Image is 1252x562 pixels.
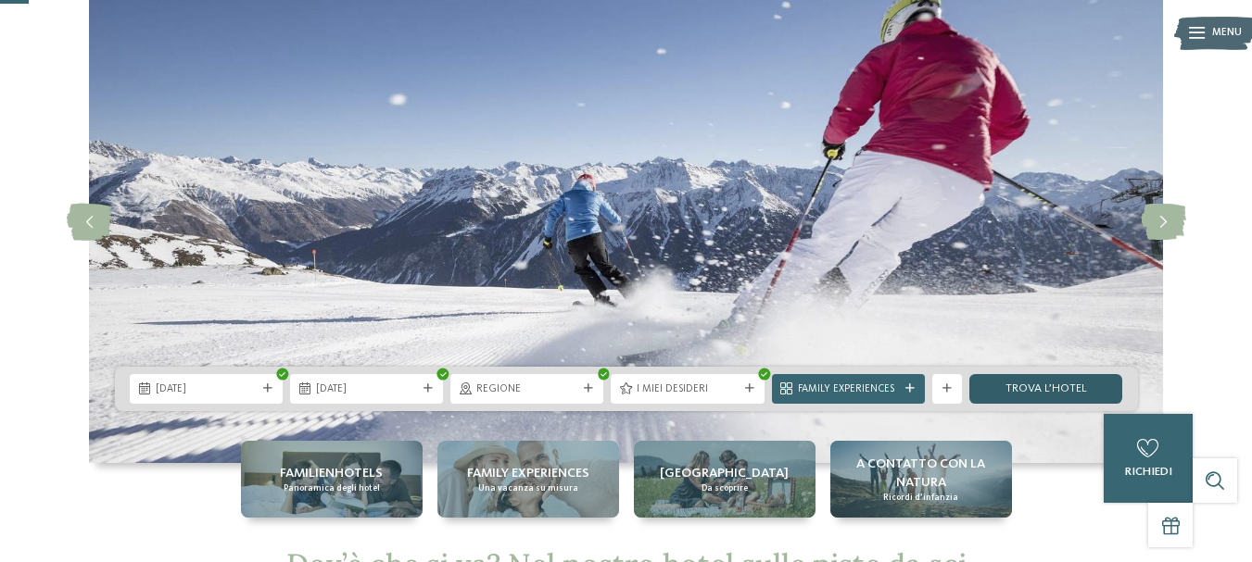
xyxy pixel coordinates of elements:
[637,382,738,397] span: I miei desideri
[1104,414,1193,503] a: richiedi
[969,374,1122,404] a: trova l’hotel
[702,482,748,494] span: Da scoprire
[798,382,899,397] span: Family Experiences
[476,382,577,397] span: Regione
[478,482,578,494] span: Una vacanza su misura
[838,455,1005,492] span: A contatto con la natura
[280,464,383,482] span: Familienhotels
[467,464,589,482] span: Family experiences
[241,441,423,518] a: Hotel sulle piste da sci per bambini: divertimento senza confini Familienhotels Panoramica degli ...
[660,464,789,482] span: [GEOGRAPHIC_DATA]
[883,492,958,504] span: Ricordi d’infanzia
[634,441,816,518] a: Hotel sulle piste da sci per bambini: divertimento senza confini [GEOGRAPHIC_DATA] Da scoprire
[284,482,380,494] span: Panoramica degli hotel
[437,441,619,518] a: Hotel sulle piste da sci per bambini: divertimento senza confini Family experiences Una vacanza s...
[1125,466,1172,478] span: richiedi
[156,382,257,397] span: [DATE]
[316,382,417,397] span: [DATE]
[830,441,1012,518] a: Hotel sulle piste da sci per bambini: divertimento senza confini A contatto con la natura Ricordi...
